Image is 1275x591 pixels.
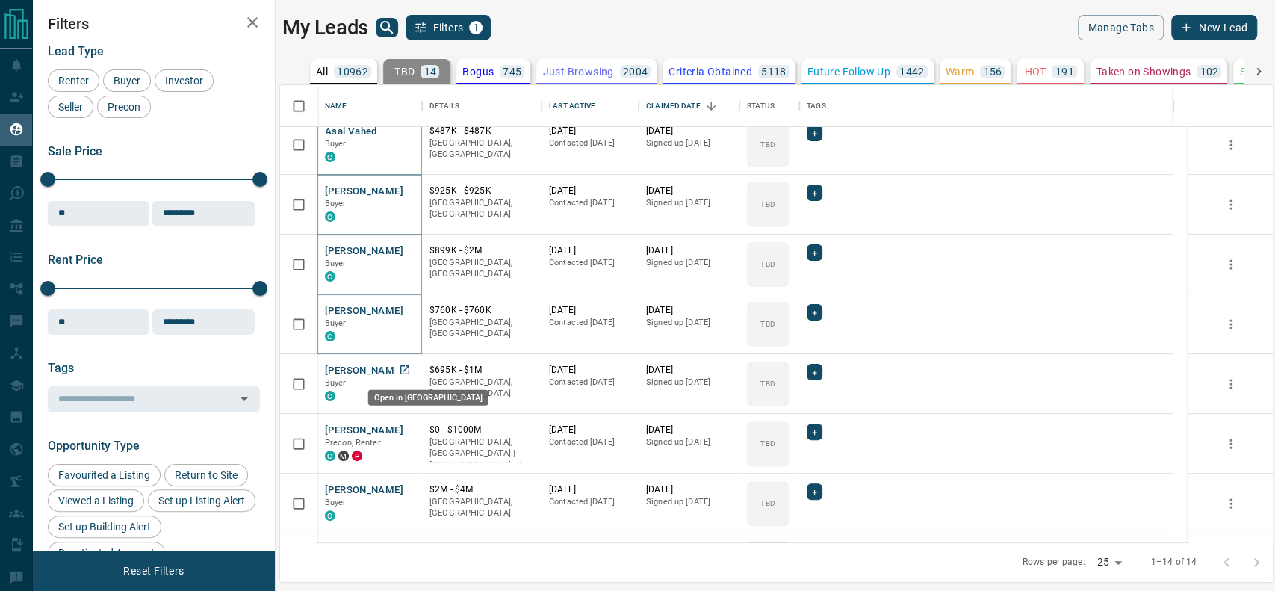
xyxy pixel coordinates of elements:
p: 10962 [337,66,368,77]
button: [PERSON_NAME] [325,424,403,438]
div: Return to Site [164,464,248,486]
p: HOT [1024,66,1046,77]
p: Signed up [DATE] [646,137,732,149]
span: Lead Type [48,44,104,58]
p: [GEOGRAPHIC_DATA], [GEOGRAPHIC_DATA] [429,257,534,280]
p: 102 [1200,66,1218,77]
button: Sort [701,96,722,117]
span: Investor [160,75,208,87]
p: Signed up [DATE] [646,436,732,448]
p: $760K - $760K [429,304,534,317]
p: $487K - $487K [429,125,534,137]
a: Open in New Tab [395,360,415,380]
button: more [1220,253,1242,276]
button: Manage Tabs [1078,15,1163,40]
h2: Filters [48,15,260,33]
span: Renter [53,75,94,87]
div: Last Active [549,85,595,127]
div: Reactivated Account [48,542,165,564]
div: + [807,483,822,500]
h1: My Leads [282,16,368,40]
p: Signed up [DATE] [646,317,732,329]
button: more [1220,313,1242,335]
div: condos.ca [325,451,335,461]
p: [DATE] [549,364,631,377]
p: TBD [394,66,415,77]
p: Contacted [DATE] [549,496,631,508]
p: Contacted [DATE] [549,197,631,209]
div: Viewed a Listing [48,489,144,512]
p: [DATE] [549,244,631,257]
p: TBD [760,139,775,150]
span: Buyer [325,199,347,208]
p: [DATE] [646,483,732,496]
div: condos.ca [325,331,335,341]
button: more [1220,134,1242,156]
div: Renter [48,69,99,92]
p: [GEOGRAPHIC_DATA], [GEOGRAPHIC_DATA] [429,137,534,161]
button: [PERSON_NAME] [325,483,403,498]
span: + [812,126,817,140]
button: Open [234,389,255,409]
p: 5118 [761,66,787,77]
span: + [812,365,817,380]
div: Favourited a Listing [48,464,161,486]
p: Signed up [DATE] [646,496,732,508]
p: [DATE] [646,185,732,197]
p: Bogus [462,66,494,77]
div: condos.ca [325,391,335,401]
p: [DATE] [646,244,732,257]
p: Contacted [DATE] [549,436,631,448]
span: Viewed a Listing [53,495,139,507]
p: 2004 [623,66,648,77]
p: 1442 [899,66,925,77]
button: search button [376,18,398,37]
p: Signed up [DATE] [646,377,732,389]
p: TBD [760,259,775,270]
p: [DATE] [549,424,631,436]
p: TBD [760,438,775,449]
p: Warm [946,66,975,77]
div: Open in [GEOGRAPHIC_DATA] [368,390,488,406]
p: Rows per page: [1023,556,1085,569]
p: 191 [1055,66,1073,77]
span: Precon, Renter [325,438,381,448]
p: [GEOGRAPHIC_DATA], [GEOGRAPHIC_DATA] [429,197,534,220]
p: [GEOGRAPHIC_DATA], [GEOGRAPHIC_DATA] [429,317,534,340]
p: 745 [503,66,521,77]
div: Status [747,85,775,127]
span: Set up Listing Alert [153,495,250,507]
div: Name [325,85,347,127]
div: mrloft.ca [338,451,349,461]
p: Signed up [DATE] [646,257,732,269]
p: $0 - $1000M [429,424,534,436]
span: Buyer [325,378,347,388]
p: [DATE] [549,304,631,317]
span: Buyer [325,318,347,328]
div: + [807,364,822,380]
button: more [1220,492,1242,515]
span: Precon [102,101,146,113]
p: 14 [424,66,436,77]
p: 156 [983,66,1002,77]
p: [DATE] [549,125,631,137]
p: Contacted [DATE] [549,317,631,329]
p: Contacted [DATE] [549,137,631,149]
span: Return to Site [170,469,243,481]
div: Claimed Date [646,85,701,127]
p: Contacted [DATE] [549,257,631,269]
p: Signed up [DATE] [646,197,732,209]
div: condos.ca [325,510,335,521]
div: 25 [1091,551,1126,573]
div: + [807,244,822,261]
button: Filters1 [406,15,491,40]
span: Tags [48,361,74,375]
div: Name [317,85,422,127]
button: Reset Filters [114,558,193,584]
button: [PERSON_NAME] [325,244,403,259]
span: + [812,484,817,499]
span: Buyer [325,259,347,268]
span: Sale Price [48,144,102,158]
div: Precon [97,96,151,118]
div: Last Active [542,85,639,127]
